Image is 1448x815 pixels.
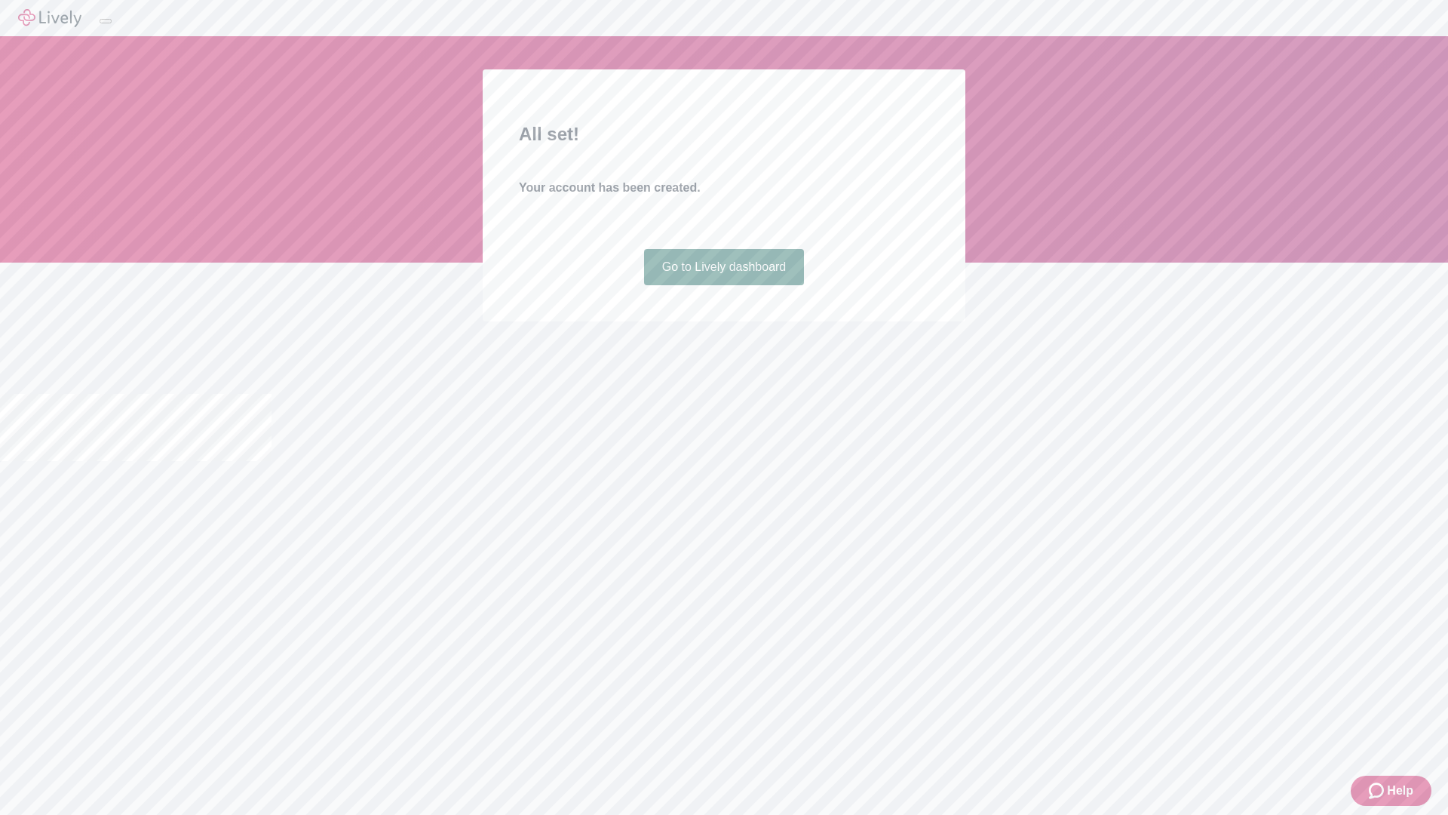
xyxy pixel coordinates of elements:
[1387,782,1413,800] span: Help
[1351,776,1431,806] button: Zendesk support iconHelp
[18,9,81,27] img: Lively
[519,121,929,148] h2: All set!
[519,179,929,197] h4: Your account has been created.
[100,19,112,23] button: Log out
[1369,782,1387,800] svg: Zendesk support icon
[644,249,805,285] a: Go to Lively dashboard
